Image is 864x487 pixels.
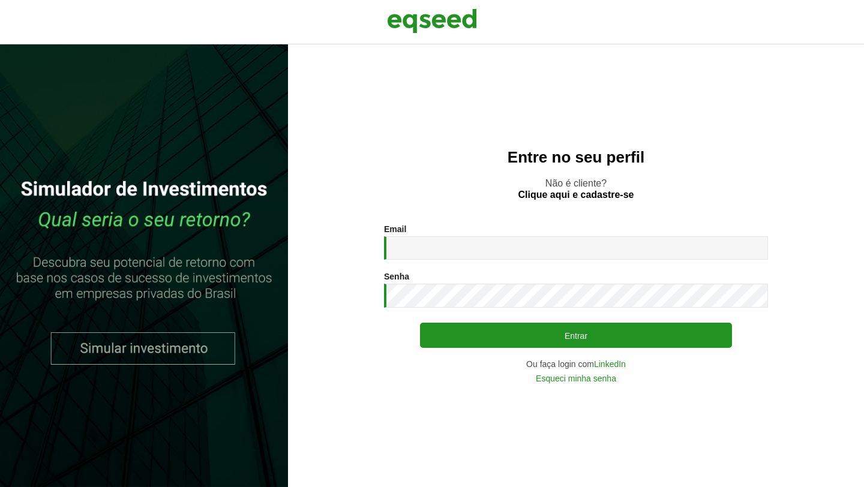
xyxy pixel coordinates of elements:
[594,360,626,368] a: LinkedIn
[420,323,732,348] button: Entrar
[384,360,768,368] div: Ou faça login com
[312,149,840,166] h2: Entre no seu perfil
[518,190,634,200] a: Clique aqui e cadastre-se
[384,225,406,233] label: Email
[384,272,409,281] label: Senha
[387,6,477,36] img: EqSeed Logo
[536,374,616,383] a: Esqueci minha senha
[312,178,840,200] p: Não é cliente?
